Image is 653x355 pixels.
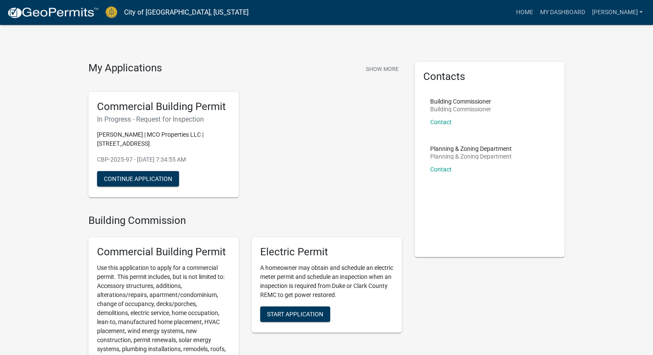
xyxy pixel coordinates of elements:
a: Contact [430,119,452,125]
p: [PERSON_NAME] | MCO Properties LLC | [STREET_ADDRESS] [97,130,230,148]
a: My Dashboard [536,4,588,21]
span: Start Application [267,311,323,318]
button: Continue Application [97,171,179,187]
p: A homeowner may obtain and schedule an electric meter permit and schedule an inspection when an i... [260,263,393,300]
a: [PERSON_NAME] [588,4,646,21]
h5: Contacts [423,70,556,83]
button: Show More [362,62,402,76]
a: Home [512,4,536,21]
a: Contact [430,166,452,173]
img: City of Jeffersonville, Indiana [106,6,117,18]
button: Start Application [260,306,330,322]
h6: In Progress - Request for Inspection [97,115,230,123]
a: City of [GEOGRAPHIC_DATA], [US_STATE] [124,5,249,20]
p: Planning & Zoning Department [430,146,512,152]
h5: Commercial Building Permit [97,101,230,113]
p: Building Commissioner [430,106,491,112]
p: Planning & Zoning Department [430,153,512,159]
p: Building Commissioner [430,98,491,104]
h5: Commercial Building Permit [97,246,230,258]
h5: Electric Permit [260,246,393,258]
h4: Building Commission [88,214,402,227]
h4: My Applications [88,62,162,75]
p: CBP-2025-97 - [DATE] 7:34:55 AM [97,155,230,164]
